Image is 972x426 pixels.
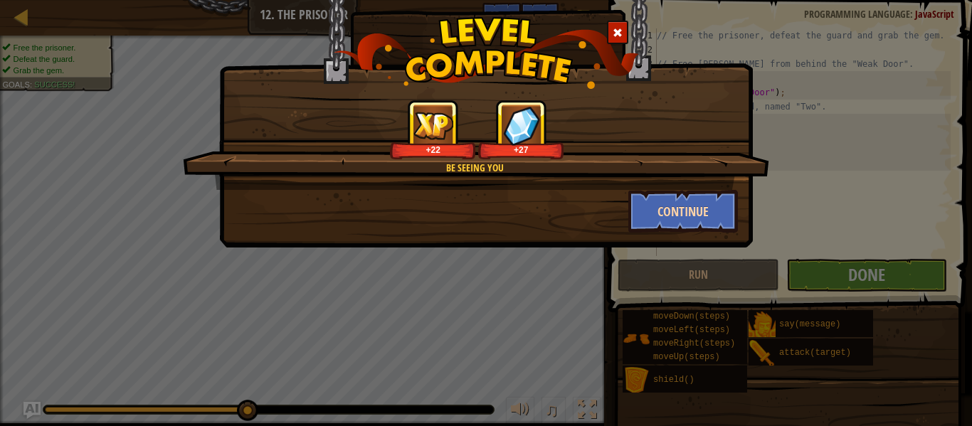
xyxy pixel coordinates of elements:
img: level_complete.png [334,17,639,89]
button: Continue [628,190,739,233]
div: Be Seeing You [250,161,699,175]
div: +27 [481,144,561,155]
img: reward_icon_xp.png [413,112,453,139]
img: reward_icon_gems.png [503,106,540,145]
div: +22 [393,144,473,155]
